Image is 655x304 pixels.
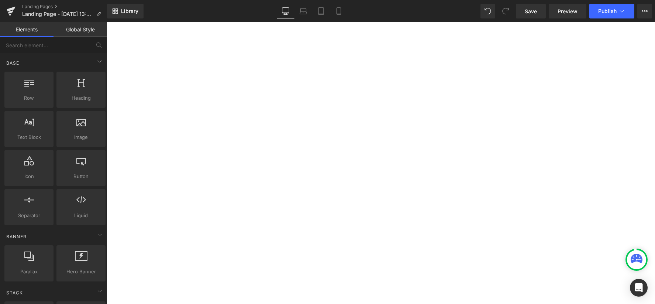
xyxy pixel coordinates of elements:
span: Banner [6,233,27,240]
span: Heading [59,94,103,102]
span: Landing Page - [DATE] 13:03:20 [22,11,93,17]
a: Landing Pages [22,4,107,10]
a: Mobile [330,4,348,18]
a: New Library [107,4,144,18]
button: Redo [498,4,513,18]
span: Image [59,133,103,141]
span: Publish [598,8,617,14]
button: More [637,4,652,18]
span: Save [525,7,537,15]
span: Icon [7,173,51,180]
span: Row [7,94,51,102]
span: Button [59,173,103,180]
span: Preview [558,7,578,15]
a: Laptop [294,4,312,18]
span: Hero Banner [59,268,103,276]
button: Publish [589,4,634,18]
span: Text Block [7,133,51,141]
span: Liquid [59,212,103,219]
span: Stack [6,289,24,296]
div: Open Intercom Messenger [630,279,648,297]
span: Separator [7,212,51,219]
iframe: To enrich screen reader interactions, please activate Accessibility in Grammarly extension settings [107,22,655,304]
a: Preview [549,4,586,18]
span: Parallax [7,268,51,276]
a: Global Style [54,22,107,37]
span: Library [121,8,138,14]
a: Tablet [312,4,330,18]
span: Base [6,59,20,66]
a: Desktop [277,4,294,18]
button: Undo [480,4,495,18]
